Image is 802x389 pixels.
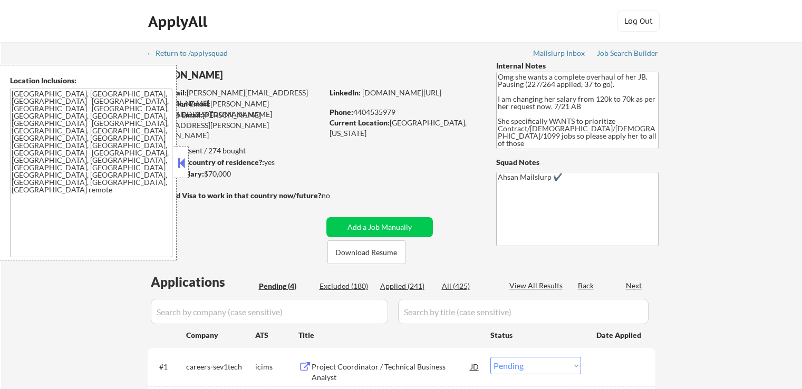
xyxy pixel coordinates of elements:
[327,240,405,264] button: Download Resume
[186,362,255,372] div: careers-sev1tech
[148,99,323,119] div: [PERSON_NAME][EMAIL_ADDRESS][DOMAIN_NAME]
[533,50,586,57] div: Mailslurp Inbox
[148,110,323,141] div: [PERSON_NAME][EMAIL_ADDRESS][PERSON_NAME][DOMAIN_NAME]
[330,118,479,138] div: [GEOGRAPHIC_DATA], [US_STATE]
[496,61,659,71] div: Internal Notes
[326,217,433,237] button: Add a Job Manually
[330,107,479,118] div: 4404535979
[597,50,659,57] div: Job Search Builder
[148,69,364,82] div: [PERSON_NAME]
[255,362,298,372] div: icims
[330,118,390,127] strong: Current Location:
[442,281,495,291] div: All (425)
[147,145,323,156] div: 241 sent / 274 bought
[312,362,471,382] div: Project Coordinator / Technical Business Analyst
[626,280,643,291] div: Next
[151,276,255,288] div: Applications
[362,88,441,97] a: [DOMAIN_NAME][URL]
[148,191,323,200] strong: Will need Visa to work in that country now/future?:
[148,87,323,108] div: [PERSON_NAME][EMAIL_ADDRESS][DOMAIN_NAME]
[330,88,361,97] strong: LinkedIn:
[322,190,352,201] div: no
[320,281,372,291] div: Excluded (180)
[159,362,178,372] div: #1
[509,280,566,291] div: View All Results
[578,280,595,291] div: Back
[490,325,581,344] div: Status
[147,50,238,57] div: ← Return to /applysquad
[147,158,264,167] strong: Can work in country of residence?:
[298,330,480,341] div: Title
[147,49,238,60] a: ← Return to /applysquad
[380,281,433,291] div: Applied (241)
[330,108,353,116] strong: Phone:
[147,157,320,168] div: yes
[151,299,388,324] input: Search by company (case sensitive)
[617,11,660,32] button: Log Out
[255,330,298,341] div: ATS
[533,49,586,60] a: Mailslurp Inbox
[10,75,172,86] div: Location Inclusions:
[259,281,312,291] div: Pending (4)
[398,299,649,324] input: Search by title (case sensitive)
[496,157,659,168] div: Squad Notes
[148,13,210,31] div: ApplyAll
[186,330,255,341] div: Company
[597,49,659,60] a: Job Search Builder
[470,357,480,376] div: JD
[596,330,643,341] div: Date Applied
[147,169,323,179] div: $70,000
